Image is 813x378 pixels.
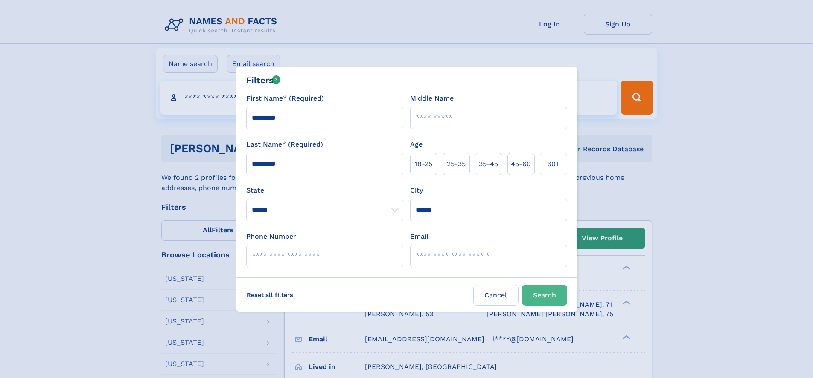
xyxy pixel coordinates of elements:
[479,159,498,169] span: 35‑45
[246,139,323,150] label: Last Name* (Required)
[410,231,428,242] label: Email
[246,93,324,104] label: First Name* (Required)
[415,159,432,169] span: 18‑25
[246,231,296,242] label: Phone Number
[447,159,466,169] span: 25‑35
[522,285,567,306] button: Search
[547,159,560,169] span: 60+
[410,185,423,196] label: City
[473,285,519,306] label: Cancel
[410,93,454,104] label: Middle Name
[410,139,423,150] label: Age
[246,74,281,87] div: Filters
[246,185,403,196] label: State
[511,159,531,169] span: 45‑60
[241,285,299,305] label: Reset all filters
